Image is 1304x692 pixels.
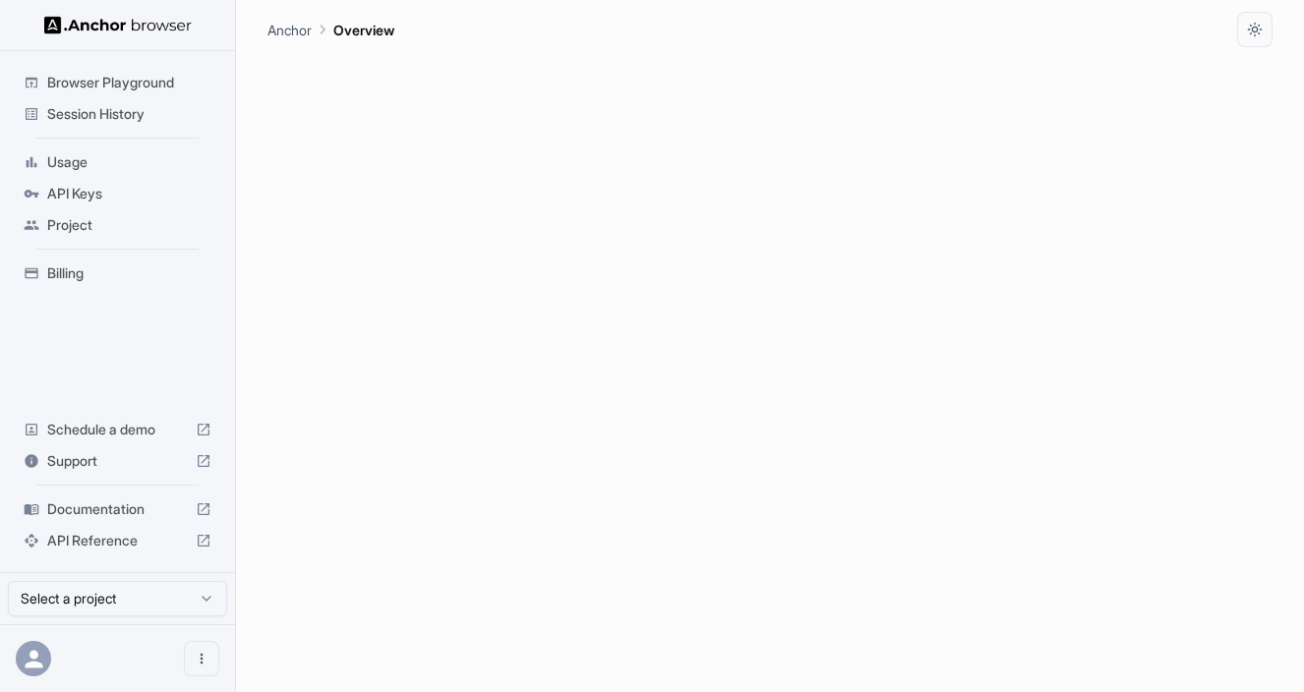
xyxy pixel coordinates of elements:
span: API Reference [47,531,188,550]
div: Project [16,209,219,241]
div: Browser Playground [16,67,219,98]
span: Billing [47,263,211,283]
span: Documentation [47,499,188,519]
span: Schedule a demo [47,420,188,439]
div: Documentation [16,493,219,525]
p: Overview [333,20,394,40]
div: API Reference [16,525,219,556]
div: Session History [16,98,219,130]
div: Billing [16,258,219,289]
span: Usage [47,152,211,172]
p: Anchor [267,20,312,40]
span: Browser Playground [47,73,211,92]
div: Schedule a demo [16,414,219,445]
div: API Keys [16,178,219,209]
div: Usage [16,146,219,178]
span: Project [47,215,211,235]
button: Open menu [184,641,219,676]
span: Support [47,451,188,471]
span: Session History [47,104,211,124]
span: API Keys [47,184,211,203]
nav: breadcrumb [267,19,394,40]
div: Support [16,445,219,477]
img: Anchor Logo [44,16,192,34]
